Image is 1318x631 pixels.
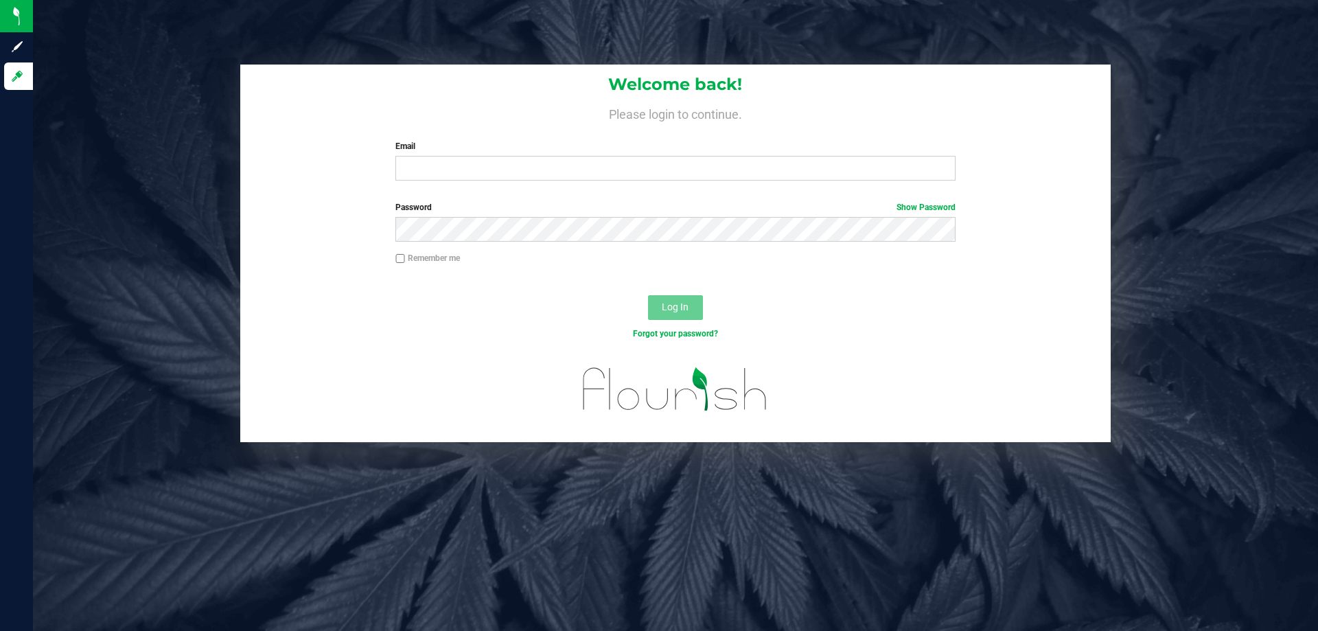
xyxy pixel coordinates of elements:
[240,104,1111,121] h4: Please login to continue.
[240,76,1111,93] h1: Welcome back!
[395,140,955,152] label: Email
[10,40,24,54] inline-svg: Sign up
[897,203,956,212] a: Show Password
[633,329,718,339] a: Forgot your password?
[566,354,784,424] img: flourish_logo.svg
[648,295,703,320] button: Log In
[10,69,24,83] inline-svg: Log in
[395,254,405,264] input: Remember me
[662,301,689,312] span: Log In
[395,203,432,212] span: Password
[395,252,460,264] label: Remember me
